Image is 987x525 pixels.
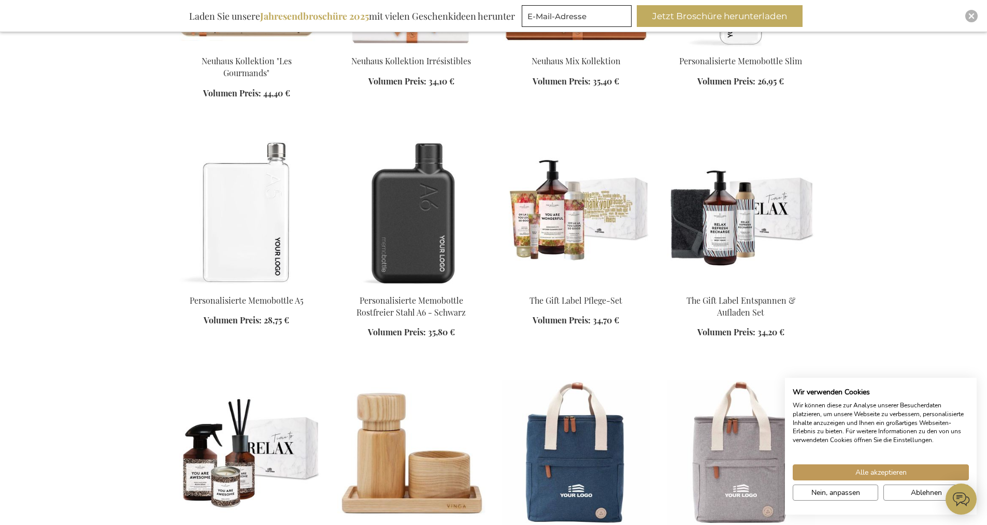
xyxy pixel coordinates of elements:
a: The Gift Label Relax & Recharge Set [667,282,815,292]
span: 26,95 € [757,76,784,87]
a: Volumen Preis: 34,20 € [697,327,784,338]
button: Akzeptieren Sie alle cookies [793,464,969,480]
a: Volumen Preis: 35,40 € [533,76,619,88]
img: Close [968,13,975,19]
div: Laden Sie unsere mit vielen Geschenkideen herunter [184,5,520,27]
a: Neuhaus Mix Collection [502,42,650,52]
a: Volumen Preis: 34,10 € [368,76,454,88]
h2: Wir verwenden Cookies [793,388,969,397]
b: Jahresendbroschüre 2025 [260,10,369,22]
span: 28,75 € [264,315,289,325]
span: 34,10 € [428,76,454,87]
a: Neuhaus Kollektion "Les Gourmands" [202,55,292,78]
a: Volumen Preis: 44,40 € [203,88,290,100]
p: Wir können diese zur Analyse unserer Besucherdaten platzieren, um unsere Webseite zu verbessern, ... [793,401,969,445]
a: Personalisierte Memobottle Rostfreier Stahl A6 - Schwarz [337,282,485,292]
span: Volumen Preis: [697,327,755,337]
a: Personalisierte Memobottle Slim [667,42,815,52]
span: Volumen Preis: [204,315,262,325]
a: Neuhaus Irrésistibles Collection [337,42,485,52]
span: Ablehnen [911,487,942,498]
div: Close [965,10,978,22]
a: Neuhaus Kollektion Irrésistibles [351,55,471,66]
span: 34,20 € [757,327,784,337]
span: Volumen Preis: [533,76,591,87]
input: E-Mail-Adresse [522,5,632,27]
span: Volumen Preis: [203,88,261,98]
span: Volumen Preis: [368,327,426,337]
span: 35,80 € [428,327,455,337]
a: Volumen Preis: 26,95 € [697,76,784,88]
a: Personalisierte Memobottle A5 [190,295,304,306]
a: The Gift Label Entspannen & Aufladen Set [686,295,795,318]
a: Volumen Preis: 35,80 € [368,327,455,338]
a: The Gift Label Care Set [502,282,650,292]
a: Neuhaus "Les Gourmands" Collection [173,42,321,52]
img: The Gift Label Pflege-Set [502,141,650,286]
a: Personalisierte Memobottle Rostfreier Stahl A6 - Schwarz [356,295,466,318]
span: 35,40 € [593,76,619,87]
a: Personalisierte Memobottle Slim [679,55,802,66]
button: Jetzt Broschüre herunterladen [637,5,803,27]
button: Alle verweigern cookies [883,485,969,501]
span: 44,40 € [263,88,290,98]
span: Volumen Preis: [368,76,426,87]
img: Personalisierte Memobottle Rostfreier Stahl A6 - Schwarz [337,141,485,286]
img: Personalisierte Memobottle A5 [173,141,321,286]
iframe: belco-activator-frame [946,484,977,515]
a: Neuhaus Mix Kollektion [532,55,621,66]
button: cookie Einstellungen anpassen [793,485,878,501]
span: Nein, anpassen [811,487,860,498]
form: marketing offers and promotions [522,5,635,30]
span: Alle akzeptieren [855,467,907,478]
a: Personalisierte Memobottle A5 [173,282,321,292]
a: Volumen Preis: 28,75 € [204,315,289,327]
span: Volumen Preis: [697,76,755,87]
img: The Gift Label Relax & Recharge Set [667,141,815,286]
